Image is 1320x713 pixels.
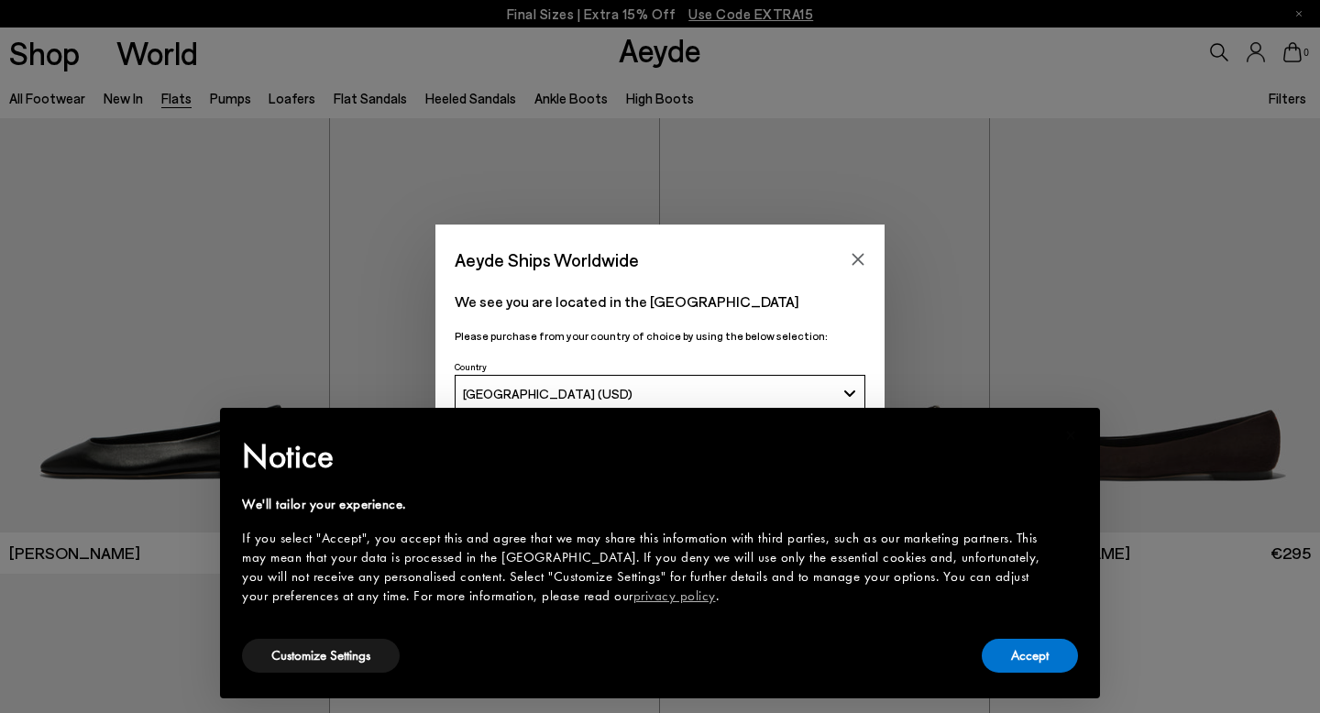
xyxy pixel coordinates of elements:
[455,327,865,345] p: Please purchase from your country of choice by using the below selection:
[982,639,1078,673] button: Accept
[242,639,400,673] button: Customize Settings
[633,587,716,605] a: privacy policy
[242,495,1049,514] div: We'll tailor your experience.
[844,246,872,273] button: Close
[455,244,639,276] span: Aeyde Ships Worldwide
[1065,421,1077,449] span: ×
[1049,413,1093,457] button: Close this notice
[463,386,632,401] span: [GEOGRAPHIC_DATA] (USD)
[242,433,1049,480] h2: Notice
[455,361,487,372] span: Country
[242,529,1049,606] div: If you select "Accept", you accept this and agree that we may share this information with third p...
[455,291,865,313] p: We see you are located in the [GEOGRAPHIC_DATA]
